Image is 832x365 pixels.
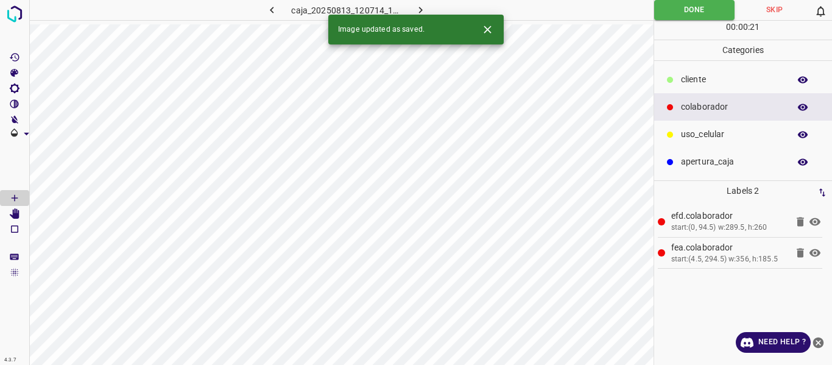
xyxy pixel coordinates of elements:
[476,18,499,41] button: Close
[681,101,783,113] p: colaborador
[726,21,760,40] div: : :
[736,332,811,353] a: Need Help ?
[671,241,788,254] p: fea.colaborador
[671,222,788,233] div: start:(0, 94.5) w:289.5, h:260
[291,3,401,20] h6: caja_20250813_120714_189409.jpg
[338,24,425,35] span: Image updated as saved.
[1,355,19,365] div: 4.3.7
[671,254,788,265] div: start:(4.5, 294.5) w:356, h:185.5
[4,3,26,25] img: logo
[738,21,748,34] p: 00
[681,73,783,86] p: ​​cliente
[681,155,783,168] p: apertura_caja
[671,210,788,222] p: efd.colaborador
[681,128,783,141] p: uso_celular
[750,21,760,34] p: 21
[658,181,829,201] p: Labels 2
[811,332,826,353] button: close-help
[726,21,736,34] p: 00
